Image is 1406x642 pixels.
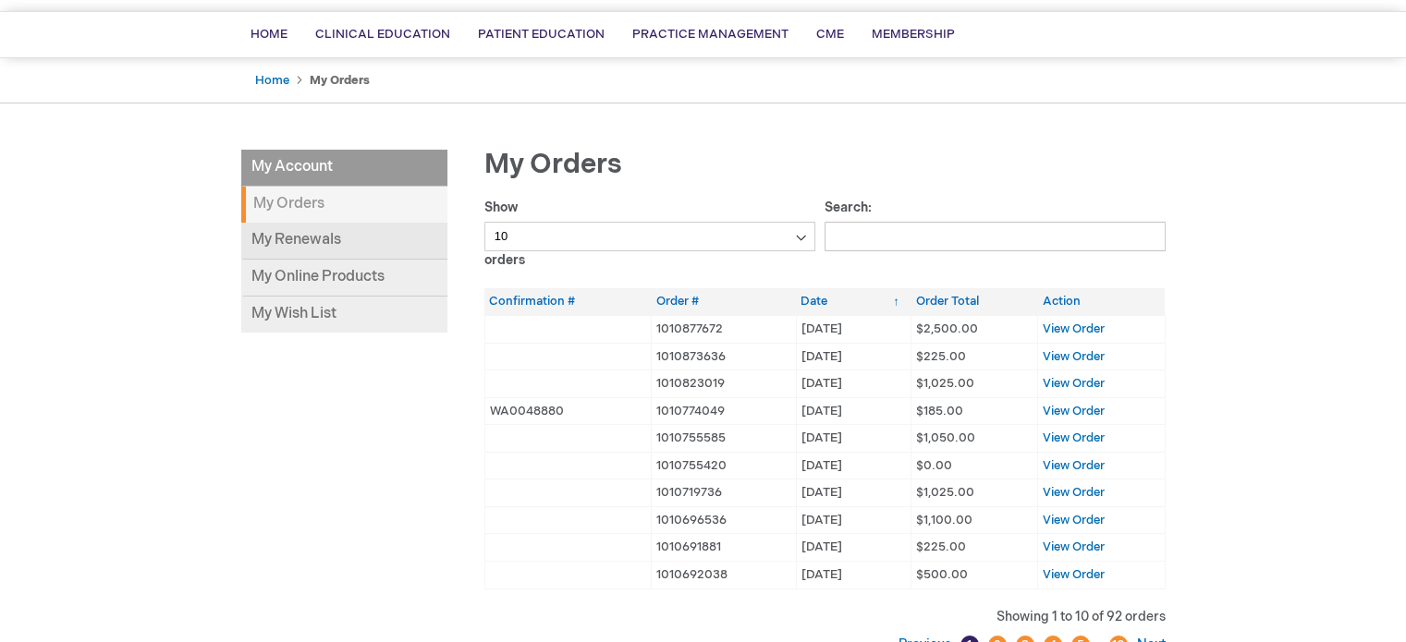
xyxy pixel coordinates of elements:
[796,562,911,589] td: [DATE]
[632,27,789,42] span: Practice Management
[310,73,370,88] strong: My Orders
[796,425,911,453] td: [DATE]
[916,485,974,500] span: $1,025.00
[1038,288,1165,315] th: Action: activate to sort column ascending
[652,425,797,453] td: 1010755585
[916,376,974,391] span: $1,025.00
[916,349,966,364] span: $225.00
[1043,513,1105,527] a: View Order
[652,452,797,479] td: 1010755420
[825,222,1166,251] input: Search:
[251,27,287,42] span: Home
[916,430,975,445] span: $1,050.00
[872,27,955,42] span: Membership
[1043,376,1105,391] a: View Order
[916,404,963,418] span: $185.00
[1043,458,1105,473] a: View Order
[652,479,797,507] td: 1010719736
[484,222,816,251] select: Showorders
[796,479,911,507] td: [DATE]
[825,200,1166,244] label: Search:
[796,288,911,315] th: Date: activate to sort column ascending
[916,567,968,582] span: $500.00
[796,370,911,398] td: [DATE]
[241,187,447,223] strong: My Orders
[816,27,844,42] span: CME
[652,534,797,562] td: 1010691881
[1043,485,1105,500] a: View Order
[1043,430,1105,445] a: View Order
[652,397,797,425] td: 1010774049
[796,506,911,534] td: [DATE]
[916,539,966,554] span: $225.00
[1043,539,1105,554] a: View Order
[255,73,289,88] a: Home
[652,562,797,589] td: 1010692038
[916,458,952,473] span: $0.00
[484,288,652,315] th: Confirmation #: activate to sort column ascending
[1043,349,1105,364] a: View Order
[484,148,622,181] span: My Orders
[652,288,797,315] th: Order #: activate to sort column ascending
[652,343,797,370] td: 1010873636
[241,297,447,333] a: My Wish List
[1043,404,1105,418] a: View Order
[916,513,972,527] span: $1,100.00
[796,397,911,425] td: [DATE]
[911,288,1037,315] th: Order Total: activate to sort column ascending
[484,200,816,268] label: Show orders
[1043,567,1105,582] a: View Order
[478,27,605,42] span: Patient Education
[796,343,911,370] td: [DATE]
[796,534,911,562] td: [DATE]
[652,370,797,398] td: 1010823019
[241,260,447,297] a: My Online Products
[916,321,978,336] span: $2,500.00
[1043,321,1105,336] a: View Order
[484,397,652,425] td: WA0048880
[484,608,1166,626] div: Showing 1 to 10 of 92 orders
[796,315,911,343] td: [DATE]
[652,315,797,343] td: 1010877672
[315,27,450,42] span: Clinical Education
[241,223,447,260] a: My Renewals
[652,506,797,534] td: 1010696536
[796,452,911,479] td: [DATE]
